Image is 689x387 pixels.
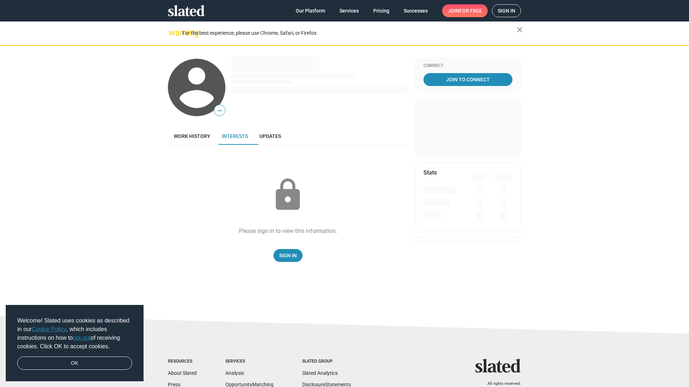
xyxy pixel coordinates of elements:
span: Join [448,4,482,17]
span: Join To Connect [425,73,511,86]
a: Sign In [273,249,303,262]
a: Cookie Policy [32,326,66,332]
a: Work history [168,128,216,145]
div: For the best experience, please use Chrome, Safari, or Firefox. [182,28,517,38]
mat-icon: lock [270,177,306,213]
a: Pricing [367,4,395,17]
a: Slated Analytics [302,370,338,376]
a: Join To Connect [423,73,512,86]
mat-icon: warning [169,28,177,37]
span: Welcome! Slated uses cookies as described in our , which includes instructions on how to of recei... [17,316,132,351]
a: Sign in [492,4,521,17]
a: Successes [398,4,433,17]
mat-icon: close [515,25,524,34]
a: Interests [216,128,254,145]
a: Analysis [225,370,244,376]
a: Joinfor free [442,4,488,17]
a: Updates [254,128,287,145]
div: Please sign in to view this information. [239,227,337,235]
span: Sign In [279,249,297,262]
div: Services [225,359,273,364]
a: opt-out [73,335,91,341]
div: Resources [168,359,197,364]
span: Successes [404,4,428,17]
span: Work history [174,133,210,139]
span: — [214,106,225,115]
a: dismiss cookie message [17,357,132,370]
span: Updates [259,133,281,139]
div: Slated Group [302,359,351,364]
a: About Slated [168,370,197,376]
a: Services [334,4,365,17]
span: Pricing [373,4,389,17]
span: Interests [222,133,248,139]
div: cookieconsent [6,305,144,382]
span: Our Platform [296,4,325,17]
a: Our Platform [290,4,331,17]
span: Sign in [498,5,515,17]
div: Connect [423,63,512,69]
mat-card-title: Stats [423,169,437,176]
span: Services [339,4,359,17]
span: for free [459,4,482,17]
